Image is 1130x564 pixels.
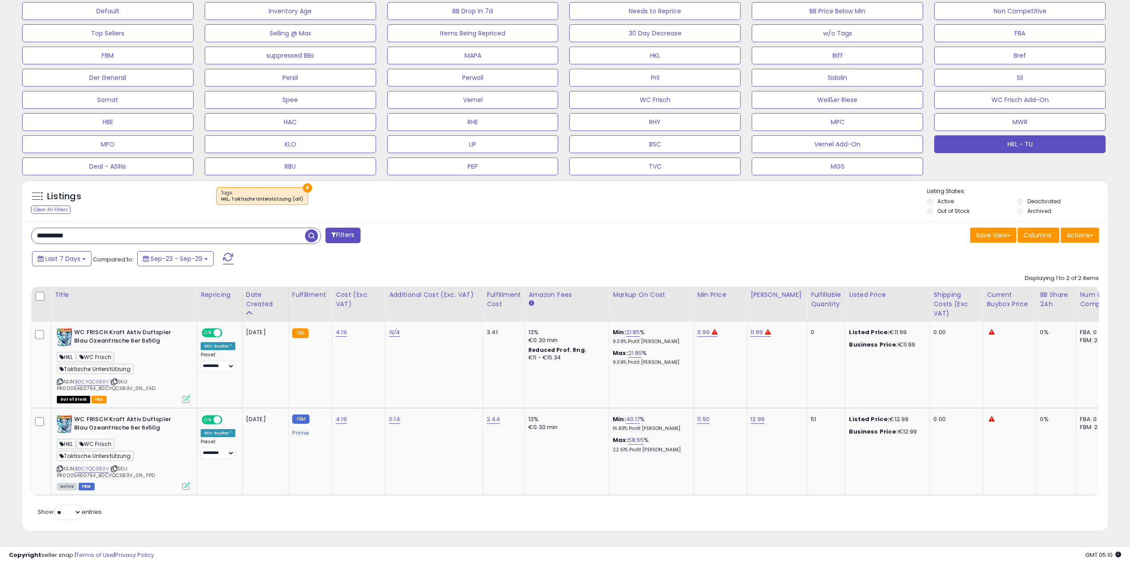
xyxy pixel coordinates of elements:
div: Displaying 1 to 2 of 2 items [1025,274,1099,283]
a: 0.14 [389,415,400,424]
button: × [303,183,312,193]
div: Win BuyBox * [201,429,235,437]
a: 11.99 [750,328,763,337]
div: 51 [811,415,838,423]
div: €12.99 [849,415,923,423]
div: 0 [811,328,838,336]
button: HBE [22,113,194,131]
small: Amazon Fees. [528,300,534,308]
div: €11.99 [849,341,923,349]
span: OFF [221,416,235,424]
div: 0.00 [933,415,976,423]
small: FBA [292,328,309,338]
button: PEP [387,158,559,175]
span: | SKU: PR0005460754_B0CYQC383V_0N_FAD [57,378,155,391]
div: % [613,436,686,453]
span: All listings that are currently out of stock and unavailable for purchase on Amazon [57,396,90,403]
span: FBA [91,396,107,403]
button: Filters [325,228,360,243]
button: Pril [569,69,741,87]
div: Prime [292,426,325,437]
a: 21.85 [628,349,642,358]
button: HKL - TU [934,135,1106,153]
div: Date Created [246,290,285,309]
button: Actions [1061,228,1099,243]
div: Cost (Exc. VAT) [336,290,381,309]
div: % [613,328,686,345]
button: HAC [205,113,376,131]
button: Vernel Add-On [752,135,923,153]
b: WC FRISCH Kraft Aktiv Duftspler Blau Ozeanfrische 6er 6x50g [74,328,182,347]
div: Fulfillable Quantity [811,290,841,309]
div: HKL, Taktische Unterstützung (all) [221,196,303,202]
a: 2.44 [487,415,500,424]
b: WC FRISCH Kraft Aktiv Duftspler Blau Ozeanfrische 6er 6x50g [74,415,182,434]
span: FBM [79,483,95,490]
div: 13% [528,328,602,336]
div: Win BuyBox * [201,342,235,350]
b: Min: [613,328,626,336]
button: HKL [569,47,741,64]
img: 51wv59nJhYL._SL40_.jpg [57,328,72,346]
button: KLO [205,135,376,153]
span: Compared to: [93,255,134,264]
div: [PERSON_NAME] [750,290,803,300]
div: Listed Price [849,290,926,300]
button: Inventory Age [205,2,376,20]
div: Markup on Cost [613,290,690,300]
div: FBM: 2 [1080,423,1109,431]
div: Preset: [201,352,235,372]
button: Der General [22,69,194,87]
b: Reduced Prof. Rng. [528,346,587,354]
div: FBA: 0 [1080,415,1109,423]
button: BB Drop in 7d [387,2,559,20]
span: 2025-10-7 05:10 GMT [1085,551,1121,559]
div: FBM: 2 [1080,336,1109,344]
small: FBM [292,414,309,424]
button: TVC [569,158,741,175]
div: €0.30 min [528,336,602,344]
button: Deal - ASINs [22,158,194,175]
div: €12.99 [849,428,923,436]
div: Additional Cost (Exc. VAT) [389,290,479,300]
a: Terms of Use [76,551,114,559]
button: Bref [934,47,1106,64]
span: Sep-23 - Sep-29 [151,254,202,263]
button: Perwoll [387,69,559,87]
div: seller snap | | [9,551,154,560]
button: Weißer Riese [752,91,923,109]
button: BB Price Below Min [752,2,923,20]
button: WC Frisch Add-On [934,91,1106,109]
div: 13% [528,415,602,423]
button: RHE [387,113,559,131]
div: ASIN: [57,415,190,489]
div: [DATE] [246,415,282,423]
b: Min: [613,415,626,423]
button: MAPA [387,47,559,64]
div: % [613,415,686,432]
button: Sep-23 - Sep-29 [137,251,214,266]
b: Business Price: [849,340,898,349]
p: 22.51% Profit [PERSON_NAME] [613,447,686,453]
button: RBU [205,158,376,175]
div: Repricing [201,290,238,300]
span: All listings currently available for purchase on Amazon [57,483,77,490]
button: Columns [1018,228,1059,243]
div: 0.00 [933,328,976,336]
a: 12.99 [750,415,765,424]
button: MPC [752,113,923,131]
button: Non Competitive [934,2,1106,20]
span: ON [202,416,214,424]
a: B0CYQC383V [75,465,109,473]
p: 16.83% Profit [PERSON_NAME] [613,426,686,432]
img: 51wv59nJhYL._SL40_.jpg [57,415,72,433]
button: FBM [22,47,194,64]
button: Top Sellers [22,24,194,42]
div: Shipping Costs (Exc. VAT) [933,290,979,318]
p: Listing States: [927,187,1108,196]
button: Persil [205,69,376,87]
div: 3.41 [487,328,518,336]
b: Max: [613,349,628,357]
span: Tags : [221,189,303,203]
span: Taktische Unterstützung [57,451,134,461]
